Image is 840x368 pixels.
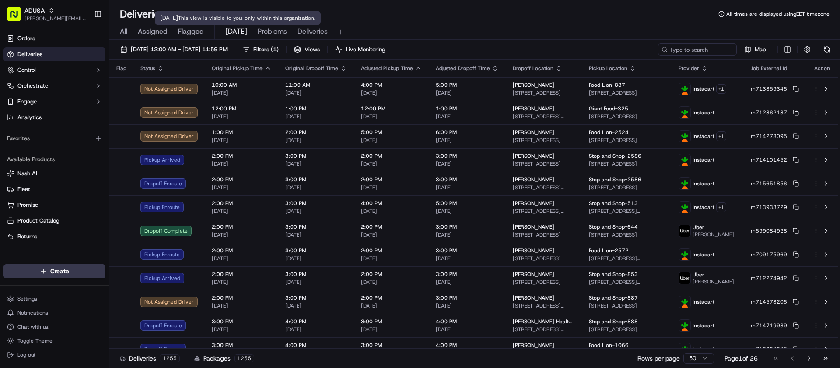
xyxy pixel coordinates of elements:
[513,184,575,191] span: [STREET_ADDRESS][PERSON_NAME]
[212,302,271,309] span: [DATE]
[751,227,799,234] button: m699084928
[513,294,554,301] span: [PERSON_NAME]
[751,275,787,282] span: m712274942
[24,15,87,22] button: [PERSON_NAME][EMAIL_ADDRESS][PERSON_NAME][DOMAIN_NAME]
[513,271,554,278] span: [PERSON_NAME]
[589,129,629,136] span: Food Lion-2524
[751,156,799,163] button: m714101452
[436,152,499,159] span: 3:00 PM
[679,154,690,166] img: profile_instacart_ahold_partner.png
[589,89,665,96] span: [STREET_ADDRESS]
[70,124,144,139] a: 💻API Documentation
[513,160,575,167] span: [STREET_ADDRESS]
[3,47,105,61] a: Deliveries
[212,89,271,96] span: [DATE]
[436,160,499,167] span: [DATE]
[3,95,105,109] button: Engage
[637,354,680,363] p: Rows per page
[212,200,271,207] span: 2:00 PM
[304,46,320,53] span: Views
[212,105,271,112] span: 12:00 PM
[436,129,499,136] span: 6:00 PM
[17,66,36,74] span: Control
[297,26,328,37] span: Deliveries
[285,326,347,333] span: [DATE]
[679,178,690,189] img: profile_instacart_ahold_partner.png
[361,271,422,278] span: 2:00 PM
[436,279,499,286] span: [DATE]
[513,326,575,333] span: [STREET_ADDRESS][PERSON_NAME]
[751,251,787,258] span: m709175969
[589,81,625,88] span: Food Lion-837
[436,302,499,309] span: [DATE]
[285,184,347,191] span: [DATE]
[212,294,271,301] span: 2:00 PM
[361,342,422,349] span: 3:00 PM
[3,63,105,77] button: Control
[116,65,126,72] span: Flag
[751,204,799,211] button: m713933729
[3,335,105,347] button: Toggle Theme
[83,127,140,136] span: API Documentation
[361,231,422,238] span: [DATE]
[3,32,105,46] a: Orders
[3,166,105,180] button: Nash AI
[285,223,347,230] span: 3:00 PM
[679,202,690,213] img: profile_instacart_ahold_partner.png
[693,224,704,231] span: Uber
[87,149,106,155] span: Pylon
[212,208,271,215] span: [DATE]
[17,323,49,330] span: Chat with us!
[513,152,554,159] span: [PERSON_NAME]
[679,272,690,284] img: profile_uber_ahold_partner.png
[436,89,499,96] span: [DATE]
[285,294,347,301] span: 3:00 PM
[693,180,714,187] span: Instacart
[234,354,254,362] div: 1255
[7,170,102,177] a: Nash AI
[361,81,422,88] span: 4:00 PM
[361,152,422,159] span: 2:00 PM
[346,46,385,53] span: Live Monitoring
[285,231,347,238] span: [DATE]
[239,43,283,56] button: Filters(1)
[693,204,714,211] span: Instacart
[17,217,59,225] span: Product Catalog
[751,346,787,353] span: m713604945
[9,9,26,26] img: Nash
[3,79,105,93] button: Orchestrate
[436,294,499,301] span: 3:00 PM
[361,113,422,120] span: [DATE]
[212,223,271,230] span: 2:00 PM
[751,65,787,72] span: Job External Id
[290,43,324,56] button: Views
[3,264,105,278] button: Create
[513,302,575,309] span: [STREET_ADDRESS][PERSON_NAME]
[513,89,575,96] span: [STREET_ADDRESS]
[751,251,799,258] button: m709175969
[285,129,347,136] span: 2:00 PM
[679,343,690,355] img: profile_instacart_ahold_partner.png
[724,354,758,363] div: Page 1 of 26
[751,156,787,163] span: m714101452
[589,231,665,238] span: [STREET_ADDRESS]
[212,81,271,88] span: 10:00 AM
[178,14,315,21] span: This view is visible to you, only within this organization.
[17,233,37,241] span: Returns
[17,98,37,106] span: Engage
[285,160,347,167] span: [DATE]
[253,46,279,53] span: Filters
[285,105,347,112] span: 1:00 PM
[212,113,271,120] span: [DATE]
[194,354,254,363] div: Packages
[513,223,554,230] span: [PERSON_NAME]
[679,296,690,308] img: profile_instacart_ahold_partner.png
[212,342,271,349] span: 3:00 PM
[513,176,554,183] span: [PERSON_NAME]
[3,293,105,305] button: Settings
[3,152,105,166] div: Available Products
[5,124,70,139] a: 📗Knowledge Base
[285,89,347,96] span: [DATE]
[589,318,638,325] span: Stop and Shop-888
